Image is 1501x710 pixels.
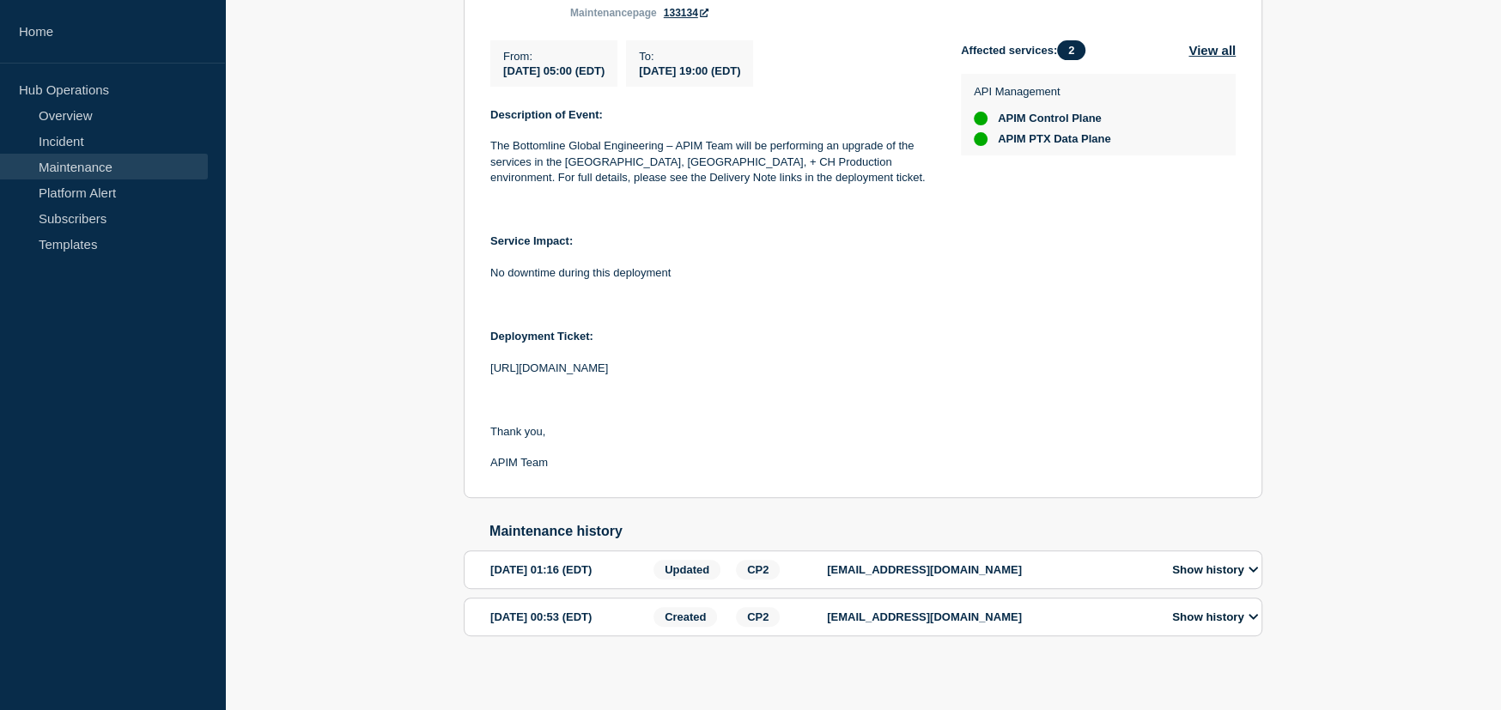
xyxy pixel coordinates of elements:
strong: Deployment Ticket: [490,330,593,343]
button: View all [1188,40,1236,60]
strong: Description of Event: [490,108,603,121]
div: [DATE] 00:53 (EDT) [490,607,648,627]
div: up [974,132,987,146]
span: [DATE] 19:00 (EDT) [639,64,740,77]
a: 133134 [664,7,708,19]
span: CP2 [736,560,780,580]
span: maintenance [570,7,633,19]
p: No downtime during this deployment [490,265,933,281]
button: Show history [1167,610,1263,624]
h2: Maintenance history [489,524,1262,539]
div: [DATE] 01:16 (EDT) [490,560,648,580]
p: [EMAIL_ADDRESS][DOMAIN_NAME] [827,563,1153,576]
p: page [570,7,657,19]
p: API Management [974,85,1110,98]
span: APIM Control Plane [998,112,1102,125]
span: Updated [653,560,720,580]
p: [URL][DOMAIN_NAME] [490,361,933,376]
div: up [974,112,987,125]
p: APIM Team [490,455,933,470]
span: Created [653,607,717,627]
p: To : [639,50,740,63]
p: Thank you, [490,424,933,440]
span: [DATE] 05:00 (EDT) [503,64,605,77]
p: [EMAIL_ADDRESS][DOMAIN_NAME] [827,610,1153,623]
span: 2 [1057,40,1085,60]
button: Show history [1167,562,1263,577]
span: Affected services: [961,40,1094,60]
p: From : [503,50,605,63]
p: The Bottomline Global Engineering – APIM Team will be performing an upgrade of the services in th... [490,138,933,185]
strong: Service Impact: [490,234,573,247]
span: APIM PTX Data Plane [998,132,1110,146]
span: CP2 [736,607,780,627]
